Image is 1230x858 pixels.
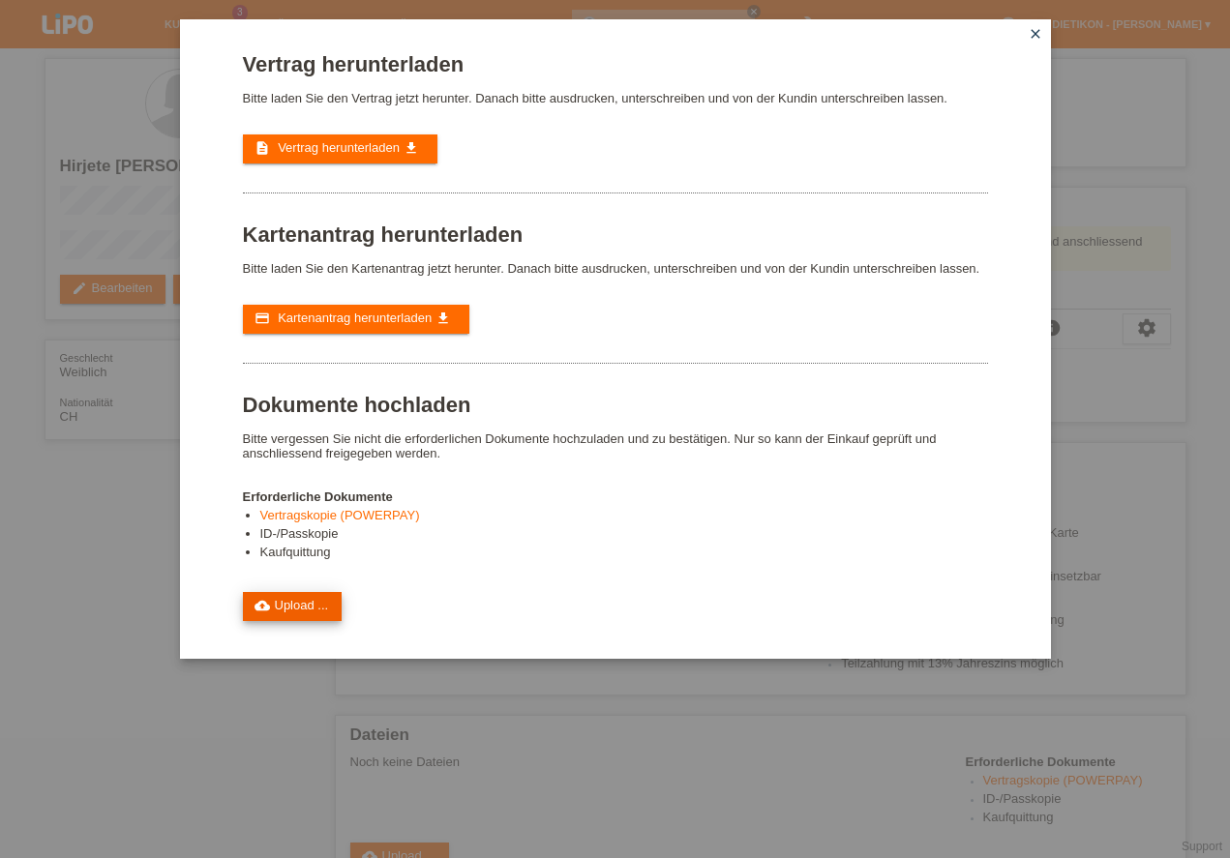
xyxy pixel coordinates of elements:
a: close [1023,24,1048,46]
h1: Vertrag herunterladen [243,52,988,76]
i: credit_card [255,311,270,326]
a: Vertragskopie (POWERPAY) [260,508,420,522]
li: ID-/Passkopie [260,526,988,545]
p: Bitte laden Sie den Vertrag jetzt herunter. Danach bitte ausdrucken, unterschreiben und von der K... [243,91,988,105]
span: Kartenantrag herunterladen [278,311,432,325]
h1: Kartenantrag herunterladen [243,222,988,247]
span: Vertrag herunterladen [278,140,400,155]
i: close [1028,26,1043,42]
a: cloud_uploadUpload ... [243,592,343,621]
a: description Vertrag herunterladen get_app [243,134,437,163]
p: Bitte laden Sie den Kartenantrag jetzt herunter. Danach bitte ausdrucken, unterschreiben und von ... [243,261,988,276]
h4: Erforderliche Dokumente [243,489,988,504]
i: get_app [404,140,419,156]
i: cloud_upload [255,598,270,613]
li: Kaufquittung [260,545,988,563]
i: get_app [435,311,451,326]
h1: Dokumente hochladen [243,393,988,417]
p: Bitte vergessen Sie nicht die erforderlichen Dokumente hochzuladen und zu bestätigen. Nur so kann... [243,431,988,460]
i: description [255,140,270,156]
a: credit_card Kartenantrag herunterladen get_app [243,305,469,334]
